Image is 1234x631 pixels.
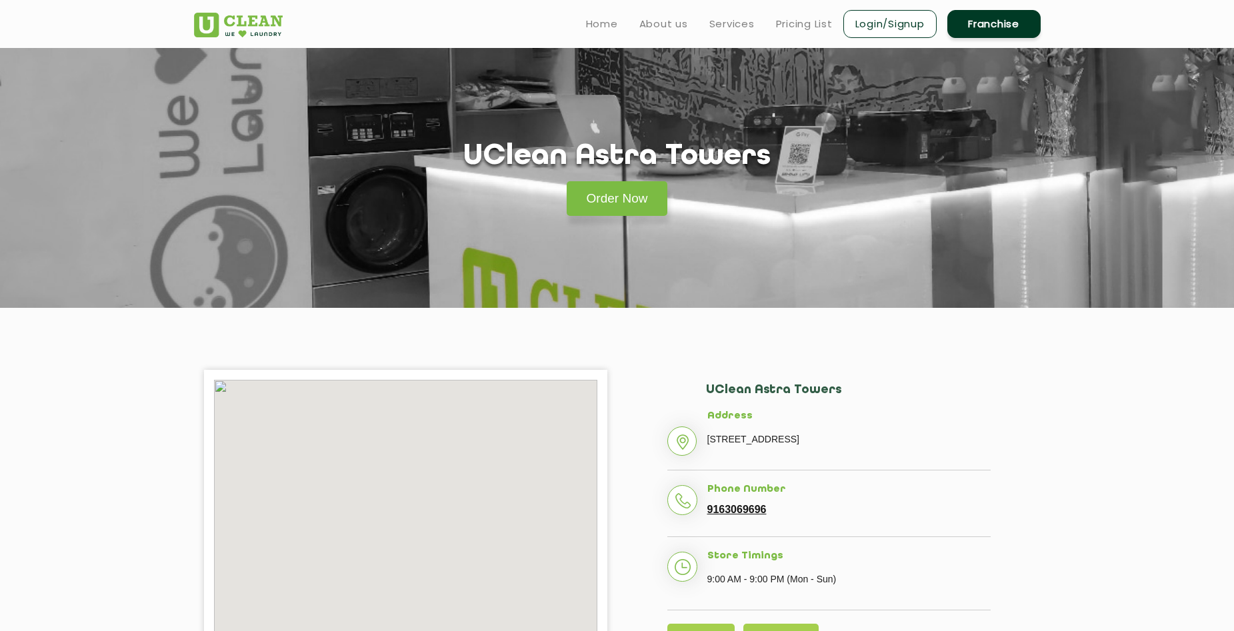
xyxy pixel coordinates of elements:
h1: UClean Astra Towers [463,140,771,174]
a: Order Now [567,181,668,216]
h2: UClean Astra Towers [706,383,991,410]
a: Franchise [947,10,1041,38]
a: Home [586,16,618,32]
a: Pricing List [776,16,833,32]
h5: Phone Number [707,484,991,496]
h5: Store Timings [707,550,991,562]
img: UClean Laundry and Dry Cleaning [194,13,283,37]
a: About us [639,16,688,32]
a: Login/Signup [843,10,937,38]
p: [STREET_ADDRESS] [707,429,991,449]
a: Services [709,16,755,32]
h5: Address [707,410,991,422]
a: 9163069696 [707,504,767,516]
p: 9:00 AM - 9:00 PM (Mon - Sun) [707,569,991,589]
